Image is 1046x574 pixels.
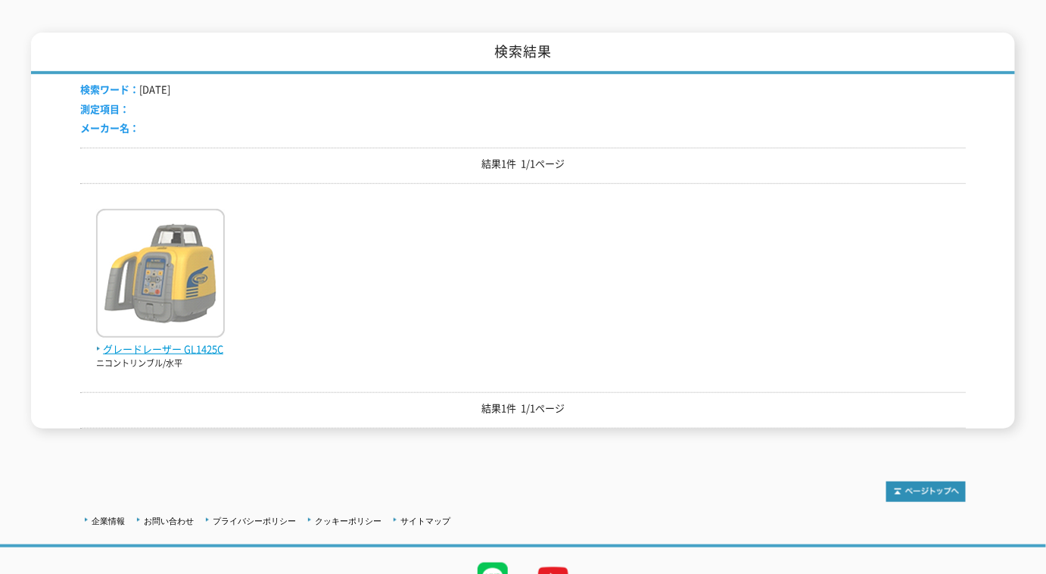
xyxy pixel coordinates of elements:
a: サイトマップ [400,516,450,526]
img: トップページへ [886,482,966,502]
p: 結果1件 1/1ページ [80,401,966,416]
a: グレードレーザー GL1425C [96,326,225,357]
h1: 検索結果 [31,33,1015,74]
a: 企業情報 [92,516,125,526]
span: 測定項目： [80,101,129,116]
a: クッキーポリシー [315,516,381,526]
p: 結果1件 1/1ページ [80,156,966,172]
span: メーカー名： [80,120,139,135]
a: プライバシーポリシー [213,516,296,526]
img: GL1425C [96,209,225,342]
span: グレードレーザー GL1425C [96,342,225,357]
li: [DATE] [80,82,170,98]
a: お問い合わせ [144,516,194,526]
p: ニコントリンブル/水平 [96,357,225,370]
span: 検索ワード： [80,82,139,96]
